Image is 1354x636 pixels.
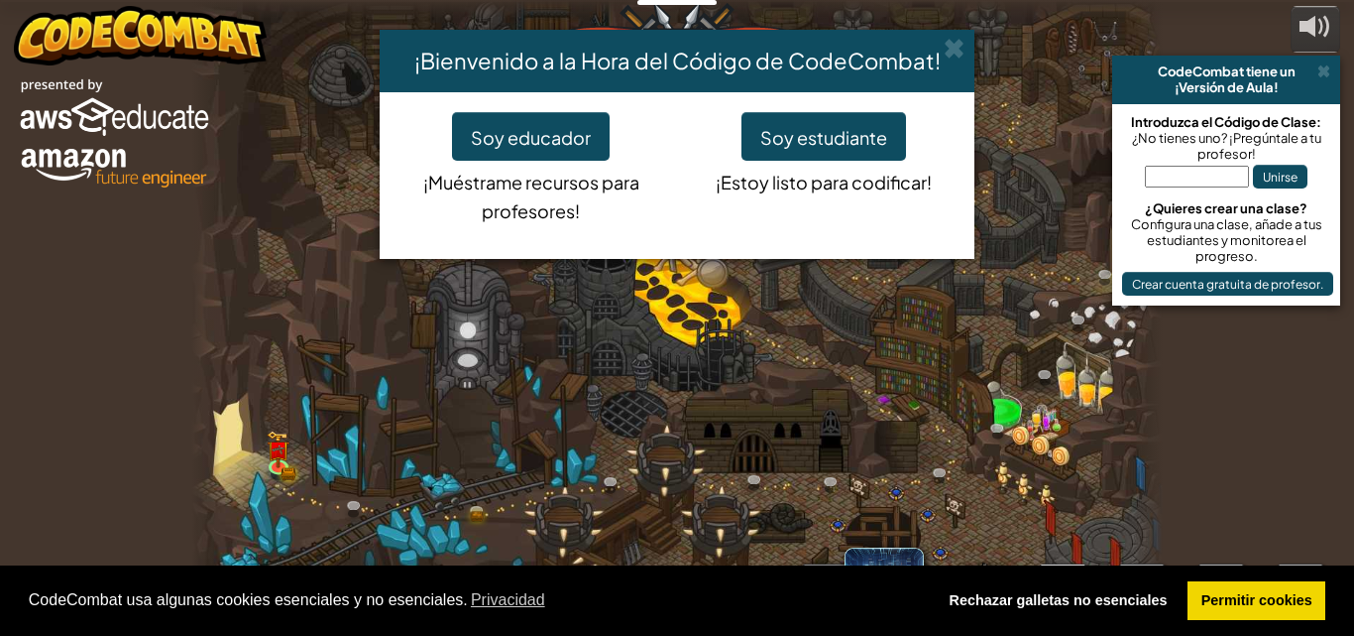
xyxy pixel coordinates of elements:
[741,112,906,161] button: Soy estudiante
[760,126,887,149] font: Soy estudiante
[936,581,1181,621] a: denegar cookies
[1201,592,1312,608] font: Permitir cookies
[468,585,548,615] a: Obtenga más información sobre las cookies
[423,171,639,222] font: ¡Muéstrame recursos para profesores!
[29,591,468,608] font: CodeCombat usa algunas cookies esenciales y no esenciales.
[950,592,1168,608] font: Rechazar galletas no esenciales
[414,47,941,74] font: ¡Bienvenido a la Hora del Código de CodeCombat!
[452,112,610,161] button: Soy educador
[716,171,932,193] font: ¡Estoy listo para codificar!
[471,126,591,149] font: Soy educador
[471,591,545,608] font: Privacidad
[1187,581,1325,621] a: permitir cookies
